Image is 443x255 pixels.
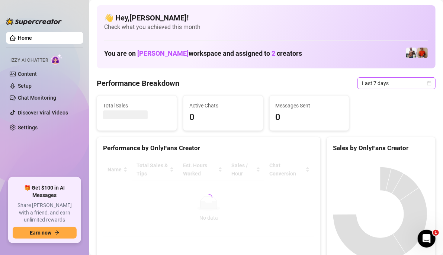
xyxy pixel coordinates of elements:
a: Discover Viral Videos [18,110,68,116]
span: [PERSON_NAME] [137,49,189,57]
span: Messages Sent [276,101,343,110]
h4: Performance Breakdown [97,78,179,88]
span: 0 [189,110,257,125]
span: Earn now [30,230,51,236]
span: calendar [427,81,431,85]
img: JUSTIN [406,48,417,58]
span: Share [PERSON_NAME] with a friend, and earn unlimited rewards [13,202,77,224]
a: Home [18,35,32,41]
span: 1 [433,230,439,236]
img: Justin [417,48,428,58]
span: Total Sales [103,101,171,110]
span: Check what you achieved this month [104,23,428,31]
div: Sales by OnlyFans Creator [333,143,429,153]
span: loading [205,194,212,201]
span: 2 [272,49,275,57]
iframe: Intercom live chat [418,230,436,248]
img: logo-BBDzfeDw.svg [6,18,62,25]
span: Izzy AI Chatter [10,57,48,64]
h1: You are on workspace and assigned to creators [104,49,302,58]
span: 🎁 Get $100 in AI Messages [13,184,77,199]
h4: 👋 Hey, [PERSON_NAME] ! [104,13,428,23]
div: Performance by OnlyFans Creator [103,143,314,153]
a: Setup [18,83,32,89]
button: Earn nowarrow-right [13,227,77,239]
span: Last 7 days [362,78,431,89]
img: AI Chatter [51,54,62,65]
a: Content [18,71,37,77]
span: arrow-right [54,230,60,235]
a: Settings [18,125,38,130]
span: 0 [276,110,343,125]
span: Active Chats [189,101,257,110]
a: Chat Monitoring [18,95,56,101]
